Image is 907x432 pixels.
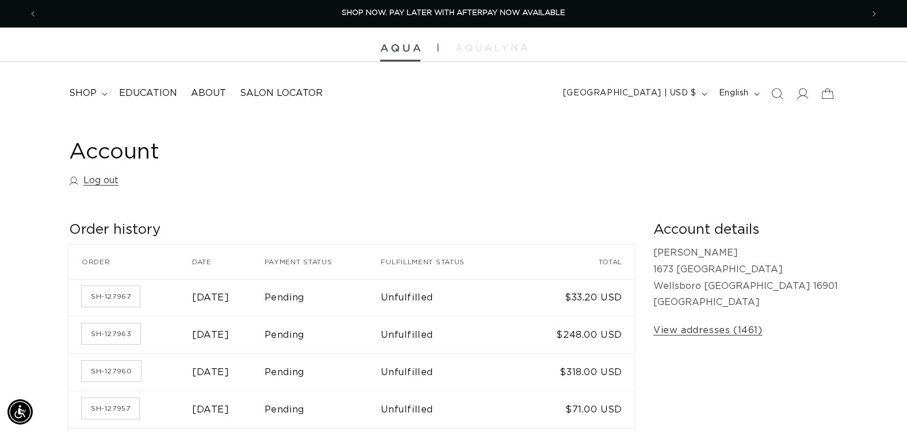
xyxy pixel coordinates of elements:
time: [DATE] [192,293,229,302]
span: SHOP NOW. PAY LATER WITH AFTERPAY NOW AVAILABLE [342,9,565,17]
th: Date [192,245,265,279]
a: View addresses (1461) [653,322,763,339]
td: $71.00 USD [521,391,635,428]
a: Order number SH-127960 [82,361,141,381]
td: $318.00 USD [521,353,635,391]
summary: Search [764,81,790,106]
h1: Account [69,138,838,167]
td: Pending [265,279,381,317]
a: Order number SH-127957 [82,398,139,419]
button: English [712,83,764,105]
th: Total [521,245,635,279]
span: shop [69,87,97,99]
a: Order number SH-127963 [82,323,140,344]
td: Pending [265,353,381,391]
time: [DATE] [192,330,229,340]
time: [DATE] [192,405,229,414]
td: Pending [265,391,381,428]
h2: Order history [69,221,635,239]
button: Previous announcement [20,3,45,25]
td: Unfulfilled [381,353,521,391]
a: Education [112,80,184,106]
button: [GEOGRAPHIC_DATA] | USD $ [556,83,712,105]
td: Pending [265,316,381,353]
span: Salon Locator [240,87,323,99]
img: aqualyna.com [456,44,527,51]
td: Unfulfilled [381,279,521,317]
span: About [191,87,226,99]
span: [GEOGRAPHIC_DATA] | USD $ [563,87,696,99]
p: [PERSON_NAME] 1673 [GEOGRAPHIC_DATA] Wellsboro [GEOGRAPHIC_DATA] 16901 [GEOGRAPHIC_DATA] [653,245,838,311]
th: Payment status [265,245,381,279]
th: Order [69,245,192,279]
td: $248.00 USD [521,316,635,353]
td: Unfulfilled [381,391,521,428]
iframe: Chat Widget [849,377,907,432]
button: Next announcement [862,3,887,25]
img: Aqua Hair Extensions [380,44,420,52]
div: Accessibility Menu [7,399,33,425]
th: Fulfillment status [381,245,521,279]
time: [DATE] [192,368,229,377]
td: $33.20 USD [521,279,635,317]
span: English [719,87,749,99]
td: Unfulfilled [381,316,521,353]
a: About [184,80,233,106]
h2: Account details [653,221,838,239]
a: Order number SH-127967 [82,286,140,307]
summary: shop [62,80,112,106]
a: Salon Locator [233,80,330,106]
span: Education [119,87,177,99]
a: Log out [69,172,118,189]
